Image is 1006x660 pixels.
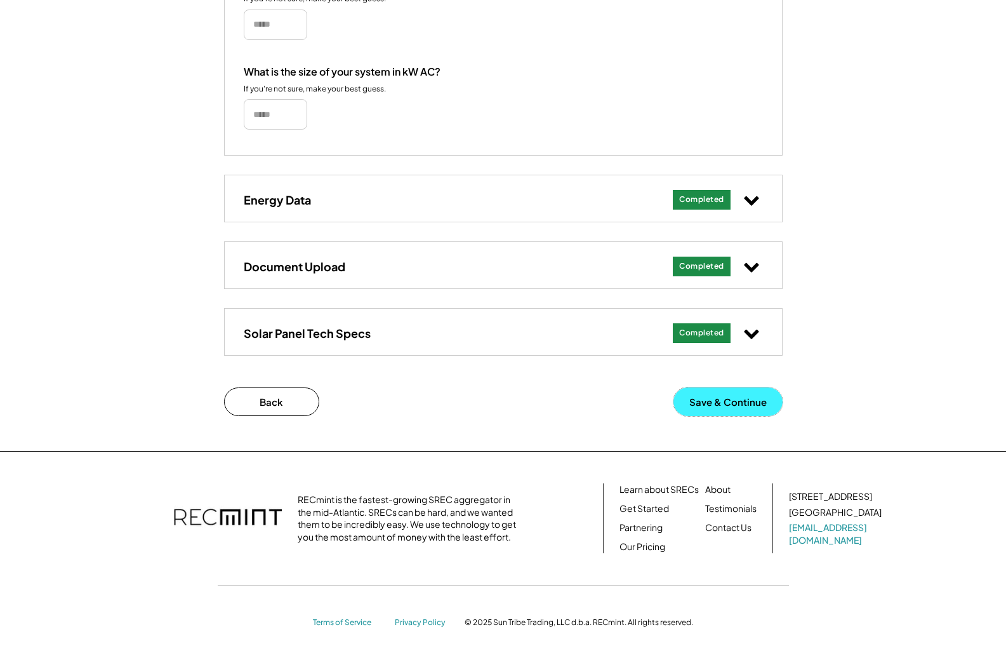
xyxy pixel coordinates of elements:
a: Contact Us [705,522,751,534]
div: If you're not sure, make your best guess. [244,84,386,95]
a: Our Pricing [619,541,665,553]
a: [EMAIL_ADDRESS][DOMAIN_NAME] [789,522,884,546]
a: Testimonials [705,502,757,515]
a: Privacy Policy [395,617,452,628]
button: Back [224,387,319,416]
a: Partnering [619,522,663,534]
div: © 2025 Sun Tribe Trading, LLC d.b.a. RECmint. All rights reserved. [465,617,693,628]
a: Learn about SRECs [619,483,699,496]
img: recmint-logotype%403x.png [174,496,282,541]
h3: Energy Data [244,192,311,207]
div: Completed [679,261,724,272]
a: Get Started [619,502,669,515]
h3: Document Upload [244,259,345,274]
div: What is the size of your system in kW AC? [244,65,440,79]
div: RECmint is the fastest-growing SREC aggregator in the mid-Atlantic. SRECs can be hard, and we wan... [298,494,523,543]
div: [STREET_ADDRESS] [789,490,872,503]
a: About [705,483,731,496]
div: [GEOGRAPHIC_DATA] [789,506,882,519]
button: Save & Continue [673,387,783,416]
div: Completed [679,328,724,339]
h3: Solar Panel Tech Specs [244,326,371,340]
a: Terms of Service [313,617,383,628]
div: Completed [679,194,724,205]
